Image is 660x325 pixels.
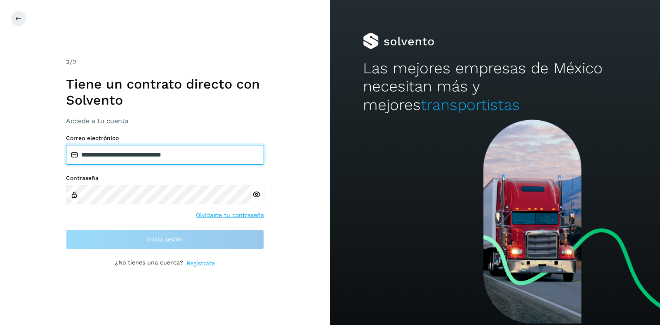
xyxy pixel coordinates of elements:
h1: Tiene un contrato directo con Solvento [66,76,264,108]
span: transportistas [421,96,520,114]
span: Inicia sesión [148,236,183,242]
button: Inicia sesión [66,229,264,249]
a: Olvidaste tu contraseña [196,211,264,220]
span: 2 [66,58,70,66]
h3: Accede a tu cuenta [66,117,264,125]
label: Correo electrónico [66,135,264,142]
div: /2 [66,57,264,67]
h2: Las mejores empresas de México necesitan más y mejores [363,59,627,114]
label: Contraseña [66,175,264,182]
a: Regístrate [186,259,215,268]
p: ¿No tienes una cuenta? [115,259,183,268]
